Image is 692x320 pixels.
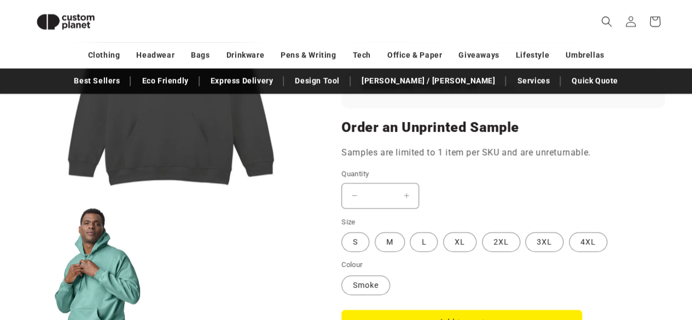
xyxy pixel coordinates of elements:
[443,232,476,252] label: XL
[375,232,405,252] label: M
[88,45,120,65] a: Clothing
[458,45,499,65] a: Giveaways
[516,45,549,65] a: Lifestyle
[205,71,279,90] a: Express Delivery
[136,45,175,65] a: Headwear
[566,71,624,90] a: Quick Quote
[281,45,336,65] a: Pens & Writing
[341,145,665,161] p: Samples are limited to 1 item per SKU and are unreturnable.
[509,202,692,320] iframe: Chat Widget
[136,71,194,90] a: Eco Friendly
[341,259,363,270] legend: Colour
[341,168,582,179] label: Quantity
[511,71,555,90] a: Services
[482,232,520,252] label: 2XL
[191,45,210,65] a: Bags
[356,71,501,90] a: [PERSON_NAME] / [PERSON_NAME]
[341,232,369,252] label: S
[566,45,604,65] a: Umbrellas
[341,217,357,228] legend: Size
[387,45,442,65] a: Office & Paper
[410,232,438,252] label: L
[226,45,264,65] a: Drinkware
[352,45,370,65] a: Tech
[341,119,665,136] h2: Order an Unprinted Sample
[27,4,104,39] img: Custom Planet
[68,71,125,90] a: Best Sellers
[289,71,345,90] a: Design Tool
[595,9,619,33] summary: Search
[341,275,390,295] label: Smoke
